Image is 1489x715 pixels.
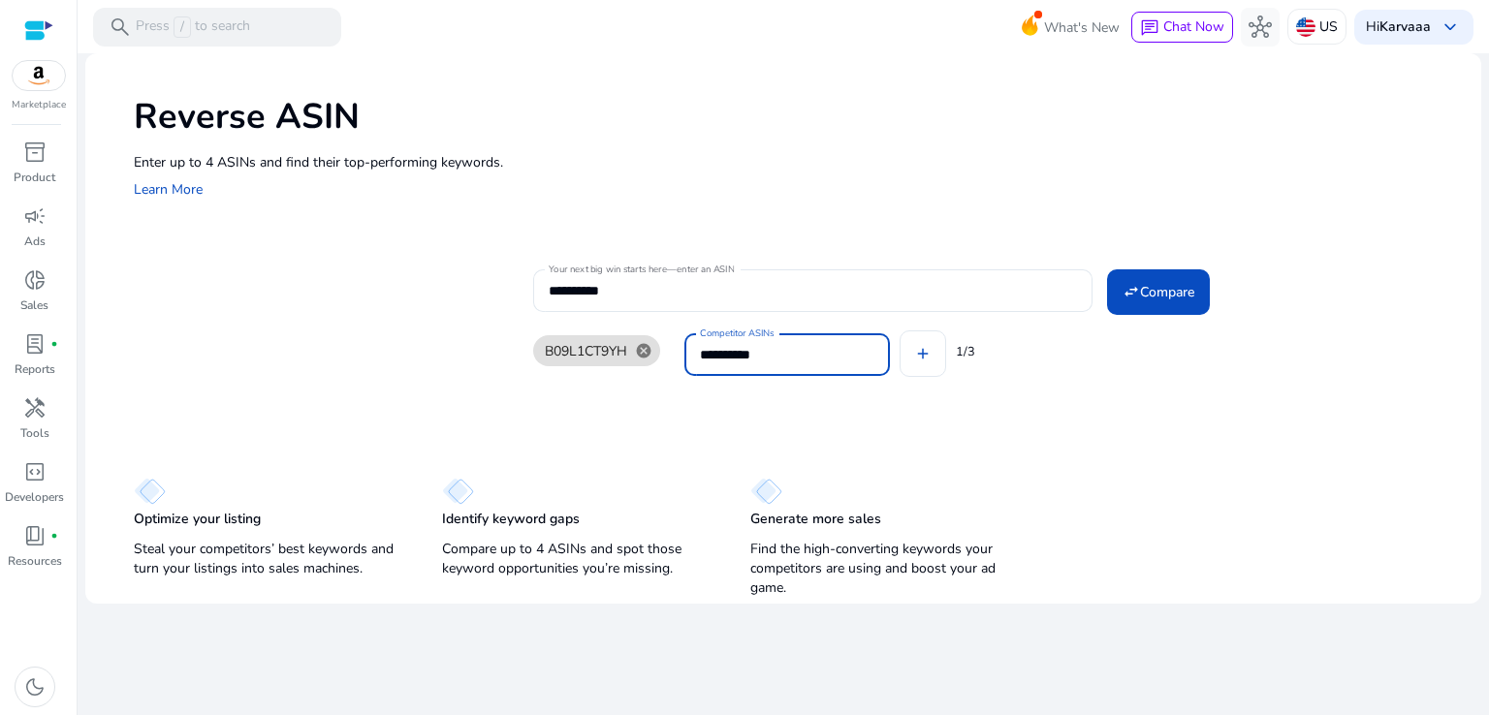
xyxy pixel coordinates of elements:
img: diamond.svg [134,478,166,505]
mat-label: Your next big win starts here—enter an ASIN [549,263,734,276]
button: Compare [1107,269,1210,314]
span: fiber_manual_record [50,532,58,540]
p: Product [14,169,55,186]
span: book_4 [23,524,47,547]
span: Compare [1140,282,1194,302]
mat-icon: swap_horiz [1123,283,1140,300]
p: Press to search [136,16,250,38]
p: Developers [5,488,64,506]
span: What's New [1044,11,1120,45]
span: lab_profile [23,332,47,356]
span: keyboard_arrow_down [1439,16,1462,39]
span: fiber_manual_record [50,340,58,348]
p: Optimize your listing [134,510,261,529]
span: dark_mode [23,675,47,699]
img: diamond.svg [442,478,474,505]
span: hub [1249,16,1272,39]
p: Reports [15,360,55,378]
p: Compare up to 4 ASINs and spot those keyword opportunities you’re missing. [442,540,712,578]
p: Enter up to 4 ASINs and find their top-performing keywords. [134,152,1462,172]
span: / [174,16,191,38]
p: Steal your competitors’ best keywords and turn your listings into sales machines. [134,540,403,578]
p: Marketplace [12,98,66,112]
mat-icon: cancel [627,342,660,359]
p: Tools [20,424,49,442]
span: code_blocks [23,460,47,483]
span: B09L1CT9YH [545,341,627,361]
mat-hint: 1/3 [956,340,975,361]
img: amazon.svg [13,61,65,90]
p: Sales [20,296,48,314]
mat-label: Competitor ASINs [700,326,775,340]
p: Identify keyword gaps [442,510,580,529]
span: donut_small [23,268,47,292]
p: Generate more sales [750,510,881,529]
p: Resources [8,552,62,570]
a: Learn More [134,180,203,199]
img: us.svg [1296,17,1315,37]
span: inventory_2 [23,140,47,164]
button: chatChat Now [1131,12,1233,43]
mat-icon: add [914,345,932,362]
h1: Reverse ASIN [134,96,1462,138]
button: hub [1241,8,1280,47]
img: diamond.svg [750,478,782,505]
p: Hi [1366,20,1431,34]
p: Find the high-converting keywords your competitors are using and boost your ad game. [750,540,1020,598]
p: Ads [24,233,46,250]
span: Chat Now [1163,17,1224,36]
p: US [1319,10,1338,44]
span: campaign [23,204,47,228]
span: search [109,16,132,39]
b: Karvaaa [1379,17,1431,36]
span: chat [1140,18,1159,38]
span: handyman [23,396,47,420]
